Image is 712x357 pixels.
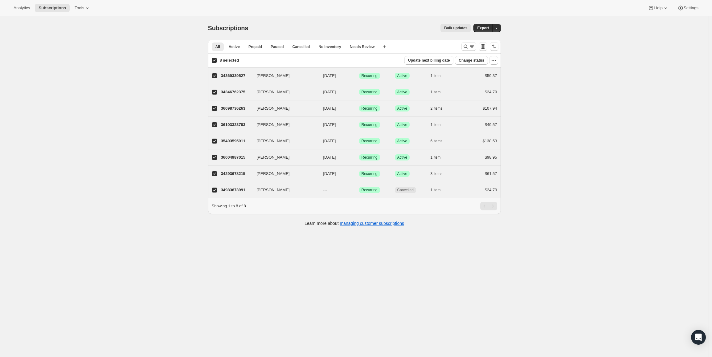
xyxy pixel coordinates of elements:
[397,122,407,127] span: Active
[253,103,315,113] button: [PERSON_NAME]
[431,71,448,80] button: 1 item
[362,139,378,144] span: Recurring
[257,187,290,193] span: [PERSON_NAME]
[431,122,441,127] span: 1 item
[221,154,252,160] p: 36004987015
[257,171,290,177] span: [PERSON_NAME]
[362,155,378,160] span: Recurring
[253,71,315,81] button: [PERSON_NAME]
[431,171,443,176] span: 3 items
[397,139,407,144] span: Active
[257,122,290,128] span: [PERSON_NAME]
[440,24,471,32] button: Bulk updates
[221,71,497,80] div: 34369339527[PERSON_NAME][DATE]SuccessRecurringSuccessActive1 item$59.37
[221,138,252,144] p: 35403595911
[684,6,698,10] span: Settings
[318,44,341,49] span: No inventory
[404,56,453,65] button: Update next billing date
[644,4,672,12] button: Help
[35,4,70,12] button: Subscriptions
[221,120,497,129] div: 36103323783[PERSON_NAME][DATE]SuccessRecurringSuccessActive1 item$49.57
[674,4,702,12] button: Settings
[221,104,497,113] div: 36098736263[PERSON_NAME][DATE]SuccessRecurringSuccessActive2 items$107.94
[221,187,252,193] p: 34983673991
[397,73,407,78] span: Active
[219,57,239,63] p: 8 selected
[444,26,467,30] span: Bulk updates
[221,89,252,95] p: 34346762375
[485,73,497,78] span: $59.37
[431,188,441,193] span: 1 item
[257,89,290,95] span: [PERSON_NAME]
[323,106,336,111] span: [DATE]
[397,90,407,95] span: Active
[71,4,94,12] button: Tools
[253,120,315,130] button: [PERSON_NAME]
[431,90,441,95] span: 1 item
[248,44,262,49] span: Prepaid
[253,87,315,97] button: [PERSON_NAME]
[408,58,450,63] span: Update next billing date
[215,44,220,49] span: All
[221,153,497,162] div: 36004987015[PERSON_NAME][DATE]SuccessRecurringSuccessActive1 item$98.95
[379,43,389,51] button: Create new view
[362,73,378,78] span: Recurring
[431,104,449,113] button: 2 items
[397,171,407,176] span: Active
[362,171,378,176] span: Recurring
[221,73,252,79] p: 34369339527
[323,90,336,94] span: [DATE]
[477,26,489,30] span: Export
[459,58,484,63] span: Change status
[362,122,378,127] span: Recurring
[75,6,84,10] span: Tools
[257,73,290,79] span: [PERSON_NAME]
[483,139,497,143] span: $138.53
[305,220,404,226] p: Learn more about
[323,171,336,176] span: [DATE]
[39,6,66,10] span: Subscriptions
[490,42,498,51] button: Sort the results
[485,188,497,192] span: $24.79
[362,188,378,193] span: Recurring
[485,122,497,127] span: $49.57
[340,221,404,226] a: managing customer subscriptions
[485,90,497,94] span: $24.79
[221,171,252,177] p: 34293678215
[397,188,414,193] span: Cancelled
[654,6,662,10] span: Help
[323,139,336,143] span: [DATE]
[221,122,252,128] p: 36103323783
[323,122,336,127] span: [DATE]
[480,202,497,210] nav: Pagination
[229,44,240,49] span: Active
[397,106,407,111] span: Active
[485,171,497,176] span: $61.57
[483,106,497,111] span: $107.94
[253,169,315,179] button: [PERSON_NAME]
[431,120,448,129] button: 1 item
[461,42,476,51] button: Search and filter results
[455,56,488,65] button: Change status
[253,136,315,146] button: [PERSON_NAME]
[362,106,378,111] span: Recurring
[257,154,290,160] span: [PERSON_NAME]
[362,90,378,95] span: Recurring
[221,105,252,112] p: 36098736263
[323,73,336,78] span: [DATE]
[257,138,290,144] span: [PERSON_NAME]
[431,139,443,144] span: 6 items
[431,153,448,162] button: 1 item
[10,4,34,12] button: Analytics
[431,137,449,145] button: 6 items
[691,330,706,345] div: Open Intercom Messenger
[221,186,497,194] div: 34983673991[PERSON_NAME]---SuccessRecurringCancelled1 item$24.79
[473,24,493,32] button: Export
[323,155,336,160] span: [DATE]
[479,42,487,51] button: Customize table column order and visibility
[431,169,449,178] button: 3 items
[221,137,497,145] div: 35403595911[PERSON_NAME][DATE]SuccessRecurringSuccessActive6 items$138.53
[271,44,284,49] span: Paused
[431,106,443,111] span: 2 items
[431,186,448,194] button: 1 item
